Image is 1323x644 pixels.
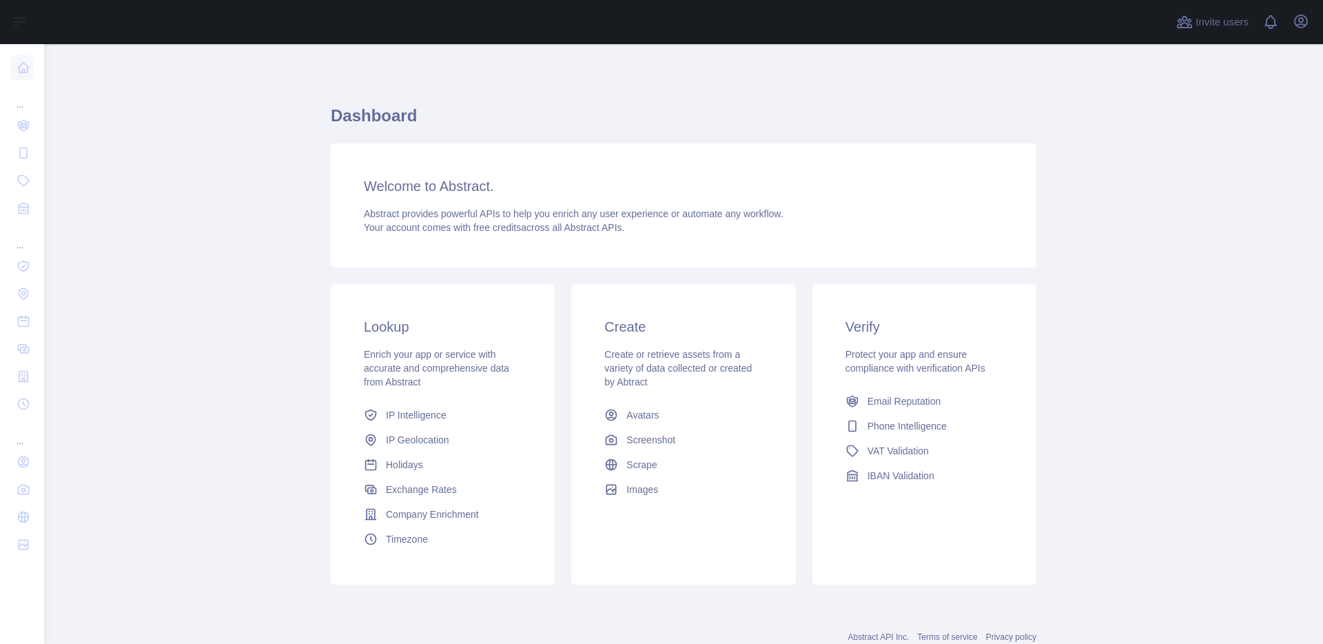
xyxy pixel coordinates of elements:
[986,632,1036,642] a: Privacy policy
[604,317,762,336] h3: Create
[386,433,449,447] span: IP Geolocation
[364,208,783,219] span: Abstract provides powerful APIs to help you enrich any user experience or automate any workflow.
[358,502,527,527] a: Company Enrichment
[364,177,1003,196] h3: Welcome to Abstract.
[848,632,910,642] a: Abstract API Inc.
[358,403,527,427] a: IP Intelligence
[364,349,509,388] span: Enrich your app or service with accurate and comprehensive data from Abstract
[868,419,947,433] span: Phone Intelligence
[331,105,1036,138] h1: Dashboard
[11,419,33,447] div: ...
[840,414,1009,439] a: Phone Intelligence
[473,222,521,233] span: free credits
[386,408,447,422] span: IP Intelligence
[364,317,522,336] h3: Lookup
[626,408,659,422] span: Avatars
[386,532,428,546] span: Timezone
[917,632,977,642] a: Terms of service
[1196,14,1249,30] span: Invite users
[604,349,752,388] span: Create or retrieve assets from a variety of data collected or created by Abtract
[840,463,1009,488] a: IBAN Validation
[599,477,768,502] a: Images
[1173,11,1251,33] button: Invite users
[599,427,768,452] a: Screenshot
[840,389,1009,414] a: Email Reputation
[358,427,527,452] a: IP Geolocation
[11,83,33,110] div: ...
[386,458,423,472] span: Holidays
[845,317,1003,336] h3: Verify
[358,452,527,477] a: Holidays
[386,483,457,496] span: Exchange Rates
[626,458,657,472] span: Scrape
[599,452,768,477] a: Scrape
[364,222,624,233] span: Your account comes with across all Abstract APIs.
[358,527,527,552] a: Timezone
[599,403,768,427] a: Avatars
[386,507,479,521] span: Company Enrichment
[626,433,675,447] span: Screenshot
[358,477,527,502] a: Exchange Rates
[11,223,33,251] div: ...
[868,444,929,458] span: VAT Validation
[845,349,985,374] span: Protect your app and ensure compliance with verification APIs
[868,469,934,483] span: IBAN Validation
[626,483,658,496] span: Images
[840,439,1009,463] a: VAT Validation
[868,394,941,408] span: Email Reputation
